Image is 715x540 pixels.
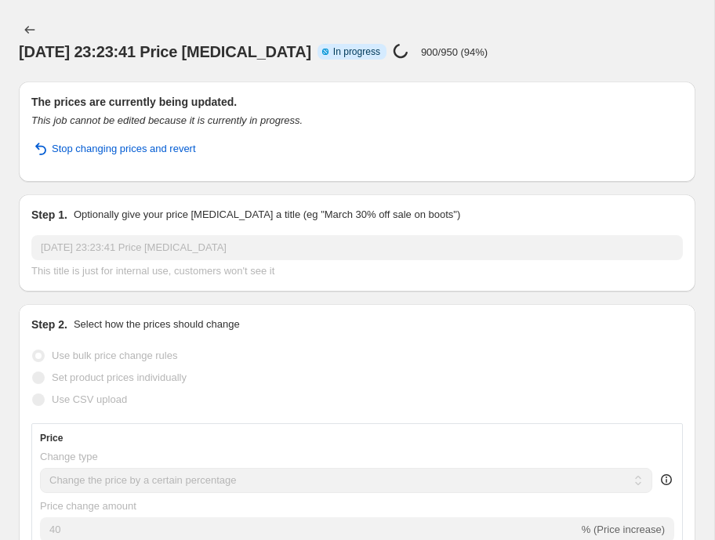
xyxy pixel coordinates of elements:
i: This job cannot be edited because it is currently in progress. [31,114,303,126]
button: Stop changing prices and revert [22,136,205,161]
div: help [659,472,674,487]
h2: Step 1. [31,207,67,223]
span: [DATE] 23:23:41 Price [MEDICAL_DATA] [19,43,311,60]
span: In progress [333,45,380,58]
h3: Price [40,432,63,444]
p: Select how the prices should change [74,317,240,332]
span: Price change amount [40,500,136,512]
span: Set product prices individually [52,371,187,383]
span: % (Price increase) [582,524,665,535]
p: Optionally give your price [MEDICAL_DATA] a title (eg "March 30% off sale on boots") [74,207,460,223]
span: Change type [40,451,98,462]
span: Stop changing prices and revert [52,141,196,157]
button: Price change jobs [19,19,41,41]
span: Use bulk price change rules [52,350,177,361]
span: Use CSV upload [52,393,127,405]
h2: Step 2. [31,317,67,332]
span: This title is just for internal use, customers won't see it [31,265,274,277]
p: 900/950 (94%) [421,46,488,58]
h2: The prices are currently being updated. [31,94,683,110]
input: 30% off holiday sale [31,235,683,260]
